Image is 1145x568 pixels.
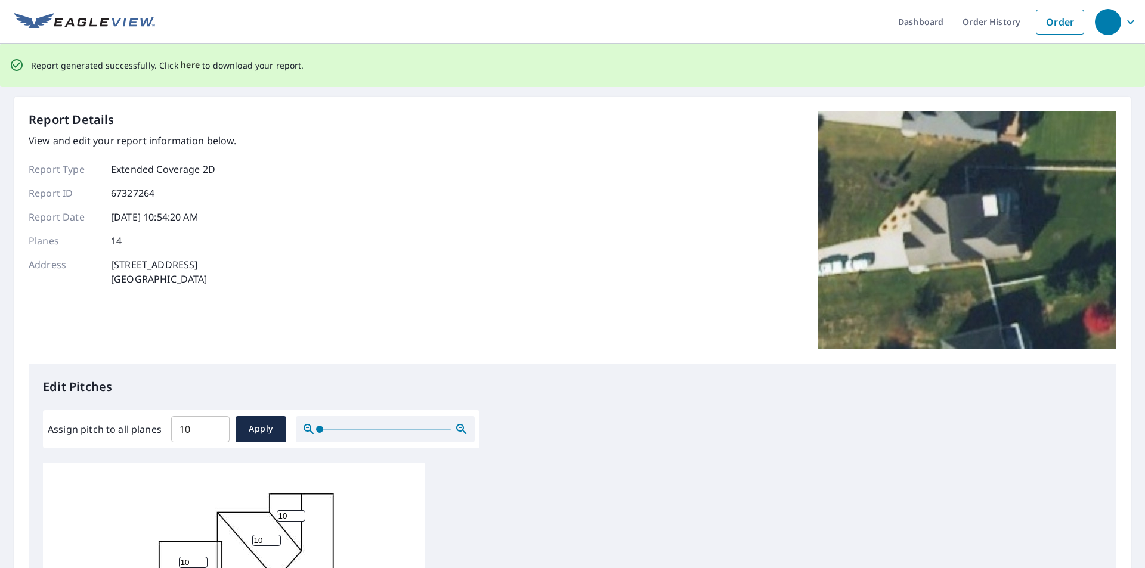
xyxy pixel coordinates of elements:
[818,111,1116,349] img: Top image
[29,134,237,148] p: View and edit your report information below.
[29,210,100,224] p: Report Date
[111,162,215,176] p: Extended Coverage 2D
[1036,10,1084,35] a: Order
[236,416,286,442] button: Apply
[48,422,162,436] label: Assign pitch to all planes
[171,412,230,446] input: 00.0
[111,234,122,248] p: 14
[181,58,200,73] button: here
[111,257,208,286] p: [STREET_ADDRESS] [GEOGRAPHIC_DATA]
[29,234,100,248] p: Planes
[31,58,304,73] p: Report generated successfully. Click to download your report.
[29,186,100,200] p: Report ID
[111,210,199,224] p: [DATE] 10:54:20 AM
[29,162,100,176] p: Report Type
[29,111,114,129] p: Report Details
[29,257,100,286] p: Address
[14,13,155,31] img: EV Logo
[43,378,1102,396] p: Edit Pitches
[245,421,277,436] span: Apply
[111,186,154,200] p: 67327264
